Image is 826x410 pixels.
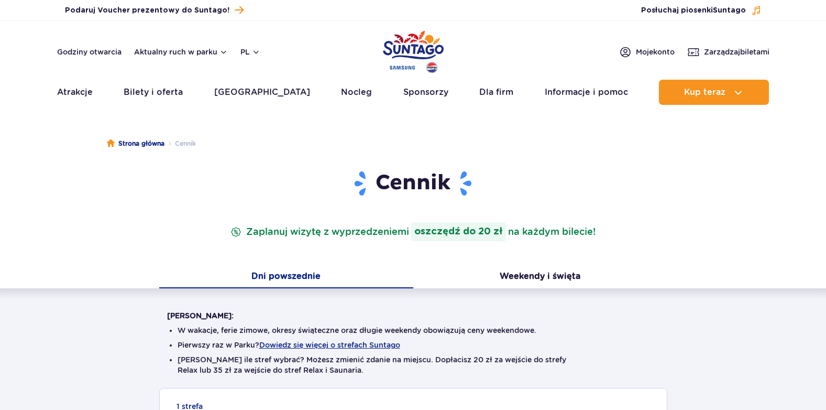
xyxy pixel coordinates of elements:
[403,80,448,105] a: Sponsorzy
[178,325,649,336] li: W wakacje, ferie zimowe, okresy świąteczne oraz długie weekendy obowiązują ceny weekendowe.
[636,47,675,57] span: Moje konto
[57,47,122,57] a: Godziny otwarcia
[164,138,196,149] li: Cennik
[178,354,649,375] li: [PERSON_NAME] ile stref wybrać? Możesz zmienić zdanie na miejscu. Dopłacisz 20 zł za wejście do s...
[641,5,762,16] button: Posłuchaj piosenkiSuntago
[107,138,164,149] a: Strona główna
[259,341,400,349] button: Dowiedz się więcej o strefach Suntago
[124,80,183,105] a: Bilety i oferta
[240,47,260,57] button: pl
[65,5,229,16] span: Podaruj Voucher prezentowy do Suntago!
[65,3,244,17] a: Podaruj Voucher prezentowy do Suntago!
[413,266,667,288] button: Weekendy i święta
[178,340,649,350] li: Pierwszy raz w Parku?
[713,7,746,14] span: Suntago
[479,80,513,105] a: Dla firm
[411,222,506,241] strong: oszczędź do 20 zł
[619,46,675,58] a: Mojekonto
[167,311,234,320] strong: [PERSON_NAME]:
[57,80,93,105] a: Atrakcje
[659,80,769,105] button: Kup teraz
[687,46,769,58] a: Zarządzajbiletami
[545,80,628,105] a: Informacje i pomoc
[134,48,228,56] button: Aktualny ruch w parku
[641,5,746,16] span: Posłuchaj piosenki
[704,47,769,57] span: Zarządzaj biletami
[159,266,413,288] button: Dni powszednie
[228,222,598,241] p: Zaplanuj wizytę z wyprzedzeniem na każdym bilecie!
[383,26,444,74] a: Park of Poland
[214,80,310,105] a: [GEOGRAPHIC_DATA]
[341,80,372,105] a: Nocleg
[684,88,725,97] span: Kup teraz
[167,170,659,197] h1: Cennik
